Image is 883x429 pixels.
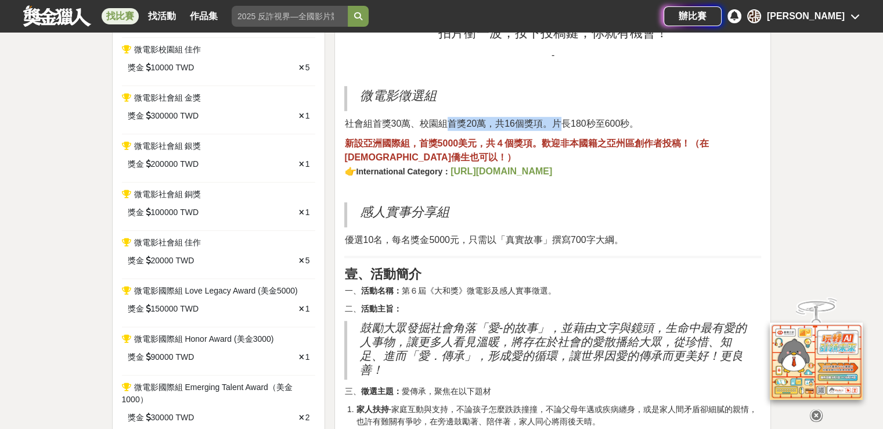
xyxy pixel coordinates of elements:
strong: 家人扶持 [356,405,388,414]
span: - [552,50,554,60]
span: 微電影校園組 佳作 [134,45,201,54]
span: 微電影徵選組 [359,88,436,103]
span: 300000 [151,110,178,122]
p: 三、 愛傳承，聚焦在以下題材 [344,385,761,398]
span: 30000 [151,412,174,424]
span: 5 [305,63,310,72]
span: 100000 [151,206,178,219]
span: 獎金 [128,255,144,267]
span: TWD [180,110,199,122]
h2: 鼓勵大眾發掘社會角落「愛-的故事」，並藉由文字與鏡頭，生命中最有愛的人事物，讓更多人看見溫暖，將存在於社會的愛散播給大眾，從珍惜、知足、進而「愛．傳承」，形成愛的循環，讓世界因愛的傳承而更美好！... [359,321,749,377]
span: 200000 [151,158,178,170]
span: 微電影國際組 Emerging Talent Award（美金1000） [122,382,293,404]
strong: 徵選主題： [361,387,401,396]
span: 獎金 [128,158,144,170]
span: 1 [305,352,310,362]
li: -家庭互動與支持，不論孩子怎麼跌跌撞撞，不論父母年邁或疾病纏身，或是家人間矛盾卻細膩的親情，也許有難關有爭吵，在旁邊鼓勵著、陪伴著，家人同心將雨後天晴。 [356,403,761,428]
span: TWD [175,351,194,363]
span: 微電影國際組 Honor Award (美金3000) [134,334,274,344]
span: 獎金 [128,351,144,363]
span: 微電影社會組 銀獎 [134,141,201,151]
span: 1 [305,111,310,120]
span: 150000 [151,303,178,315]
a: 辦比賽 [664,6,722,26]
span: 90000 [151,351,174,363]
a: 找比賽 [102,8,139,24]
strong: 👉 [344,166,356,176]
span: 1 [305,304,310,313]
a: 國際組 [381,139,409,148]
span: 10000 [151,62,174,74]
strong: 活動名稱： [361,286,401,295]
span: 獎金 [128,62,144,74]
span: TWD [175,412,194,424]
span: 微電影社會組 佳作 [134,238,201,247]
span: 微電影社會組 金獎 [134,93,201,102]
strong: [URL][DOMAIN_NAME] [450,166,552,176]
span: 獎金 [128,110,144,122]
strong: 活動主旨： [361,304,401,313]
div: [PERSON_NAME] [767,9,845,23]
span: 1 [305,159,310,169]
span: 社會組首獎30萬、校園組首獎20萬，共16個獎項。片長180秒至600秒。 [344,119,639,128]
span: 20000 [151,255,174,267]
span: 優選10名，每名獎金5000元，只需以「真實故事」撰寫700字大綱。 [344,235,623,245]
span: 微電影社會組 銅獎 [134,190,201,199]
img: d2146d9a-e6f6-4337-9592-8cefde37ba6b.png [770,321,863,399]
a: 作品集 [185,8,222,24]
span: 1 [305,208,310,217]
strong: 新設亞洲 [344,138,381,148]
a: 找活動 [143,8,181,24]
span: 感人實事分享組 [359,205,449,219]
a: [URL][DOMAIN_NAME] [450,167,552,176]
div: 張 [747,9,761,23]
span: 獎金 [128,206,144,219]
strong: ，首獎5000美元，共４個獎項。歡迎非本國籍之亞州區創作者投稿！（在[DEMOGRAPHIC_DATA]僑生也可以！） [344,138,709,162]
strong: 壹、活動簡介 [344,267,421,281]
span: 獎金 [128,412,144,424]
span: 獎金 [128,303,144,315]
span: 5 [305,256,310,265]
span: 2 [305,413,310,422]
span: TWD [180,303,199,315]
p: 二、 [344,303,761,315]
span: 微電影國際組 Love Legacy Award (美金5000) [134,286,298,295]
strong: International Category： [356,167,450,176]
span: TWD [180,158,199,170]
span: TWD [175,255,194,267]
input: 2025 反詐視界—全國影片競賽 [232,6,348,27]
span: TWD [180,206,199,219]
p: 一、 第６屆《大和獎》微電影及感人實事徵選。 [344,285,761,297]
span: 拍片衝一波，按下投稿鍵，你就有機會！ [438,26,668,40]
span: TWD [175,62,194,74]
strong: 國際組 [381,138,409,148]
